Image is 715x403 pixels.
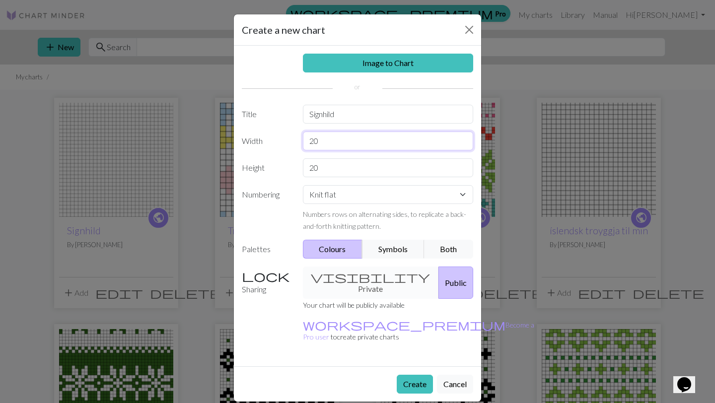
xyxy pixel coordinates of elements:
a: Image to Chart [303,54,474,72]
h5: Create a new chart [242,22,325,37]
button: Both [424,240,474,259]
span: workspace_premium [303,318,505,332]
a: Become a Pro user [303,321,534,341]
iframe: chat widget [673,363,705,393]
label: Sharing [236,267,297,299]
label: Numbering [236,185,297,232]
label: Palettes [236,240,297,259]
button: Public [438,267,473,299]
button: Colours [303,240,363,259]
button: Cancel [437,375,473,394]
label: Height [236,158,297,177]
label: Width [236,132,297,150]
small: Your chart will be publicly available [303,301,405,309]
button: Symbols [362,240,425,259]
small: to create private charts [303,321,534,341]
button: Create [397,375,433,394]
label: Title [236,105,297,124]
button: Close [461,22,477,38]
small: Numbers rows on alternating sides, to replicate a back-and-forth knitting pattern. [303,210,466,230]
